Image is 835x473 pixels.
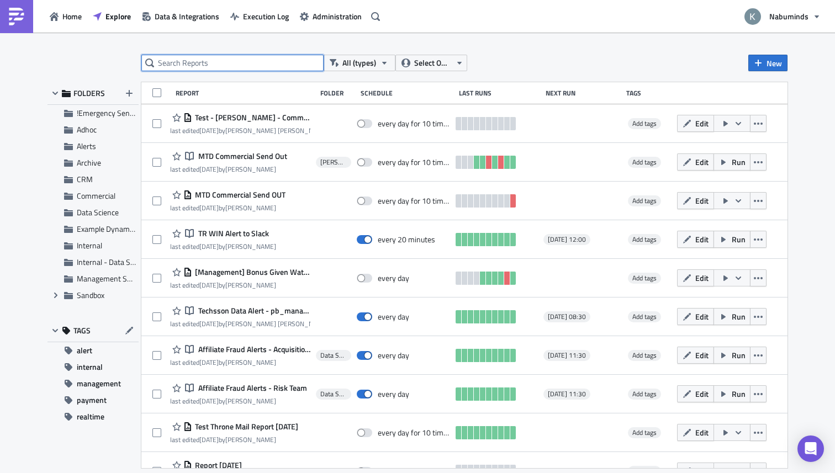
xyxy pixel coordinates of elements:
button: Run [714,231,751,248]
div: last edited by [PERSON_NAME] [PERSON_NAME] [170,126,310,135]
button: internal [47,359,139,375]
span: Run [732,311,746,322]
time: 2025-08-15T13:09:37Z [199,203,219,213]
button: Administration [294,8,367,25]
div: Open Intercom Messenger [797,435,824,462]
span: Add tags [628,118,661,129]
button: Edit [677,153,714,171]
div: last edited by [PERSON_NAME] [PERSON_NAME] [170,320,310,328]
div: Report [176,89,315,97]
time: 2025-08-15T11:48:25Z [199,125,219,136]
span: Edit [695,349,709,361]
button: alert [47,342,139,359]
span: Add tags [632,350,657,360]
time: 2025-08-07T12:57:11Z [199,318,219,329]
button: management [47,375,139,392]
span: Sandbox [77,289,104,301]
span: Example Dynamic Reports [77,223,162,235]
span: Select Owner [414,57,451,69]
span: internal [77,359,103,375]
time: 2025-07-30T06:59:12Z [199,396,219,406]
div: every day for 10 times [378,196,451,206]
span: Run [732,233,746,245]
span: Alerts [77,140,96,152]
span: !Emergency Sendouts [77,107,148,119]
span: Nabuminds [769,10,808,22]
button: Home [44,8,87,25]
div: last edited by [PERSON_NAME] [170,281,310,289]
button: Edit [677,115,714,132]
span: Add tags [632,234,657,245]
span: Commercial [77,190,115,201]
button: payment [47,392,139,408]
button: Run [714,347,751,364]
span: Add tags [632,427,657,438]
span: Add tags [628,157,661,168]
div: last edited by [PERSON_NAME] [170,242,276,251]
span: Affiliate Fraud Alerts - Risk Team [195,383,307,393]
span: All (types) [342,57,376,69]
span: Techsson Data Alert - pb_management_dashboard [195,306,310,316]
span: [DATE] 12:00 [548,235,586,244]
span: Edit [695,233,709,245]
button: Edit [677,269,714,286]
span: [DATE] 08:30 [548,312,586,321]
span: Add tags [628,350,661,361]
button: Explore [87,8,136,25]
span: Home [62,10,82,22]
div: last edited by [PERSON_NAME] [170,358,310,366]
button: Edit [677,347,714,364]
div: Tags [626,89,673,97]
span: alert [77,342,92,359]
img: PushMetrics [8,8,25,25]
span: Add tags [628,311,661,322]
div: every day for 10 times [378,157,451,167]
button: Run [714,153,751,171]
span: Run [732,388,746,400]
span: Edit [695,272,709,284]
span: Management Subscriptions [77,273,167,284]
span: [PERSON_NAME] [320,158,347,167]
span: Edit [695,311,709,322]
span: [DATE] 11:30 [548,390,586,398]
span: payment [77,392,107,408]
span: Add tags [632,389,657,399]
input: Search Reports [141,55,324,71]
span: Edit [695,195,709,206]
button: Execution Log [225,8,294,25]
button: realtime [47,408,139,425]
button: Select Owner [395,55,467,71]
div: Last Runs [459,89,540,97]
span: management [77,375,121,392]
span: Add tags [632,118,657,129]
span: Add tags [628,389,661,400]
span: Explore [105,10,131,22]
span: Data Science [320,390,347,398]
span: TAGS [73,326,91,336]
img: Avatar [743,7,762,26]
span: Add tags [628,273,661,284]
time: 2025-08-05T10:44:33Z [199,434,219,445]
span: MTD Commercial Send Out [195,151,287,161]
button: Data & Integrations [136,8,225,25]
button: Edit [677,231,714,248]
button: Edit [677,308,714,325]
span: Edit [695,427,709,438]
span: Data Science [77,206,119,218]
div: every day [378,312,409,322]
div: Schedule [361,89,453,97]
div: last edited by [PERSON_NAME] [170,397,307,405]
span: realtime [77,408,104,425]
span: New [767,57,782,69]
span: Add tags [628,234,661,245]
button: Nabuminds [738,4,827,29]
span: [DATE] 11:30 [548,351,586,360]
span: Execution Log [243,10,289,22]
div: every 20 minutes [378,235,435,245]
time: 2025-08-18T14:04:15Z [199,280,219,290]
div: Folder [320,89,355,97]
